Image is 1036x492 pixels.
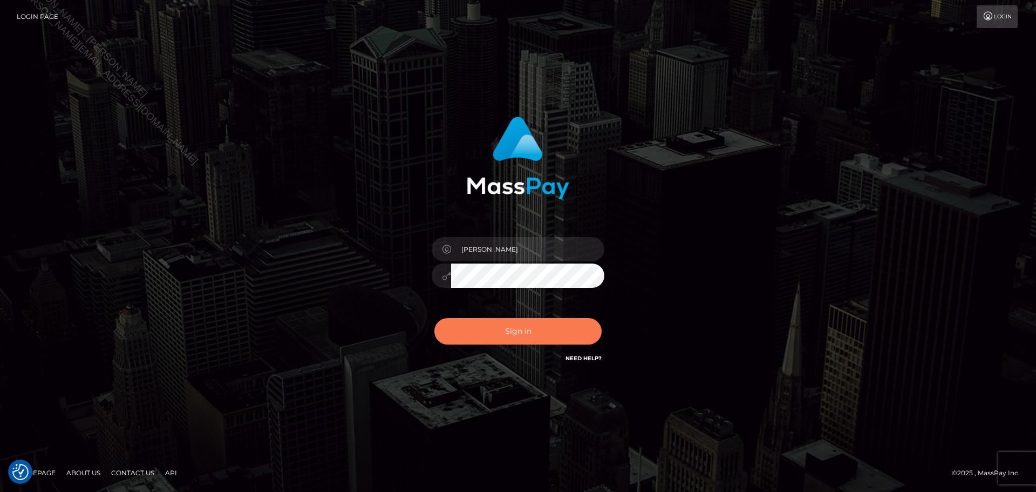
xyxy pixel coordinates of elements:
a: Login Page [17,5,58,28]
input: Username... [451,237,604,261]
a: API [161,464,181,481]
button: Sign in [434,318,602,345]
a: Login [977,5,1018,28]
div: © 2025 , MassPay Inc. [952,467,1028,479]
a: About Us [62,464,105,481]
img: Revisit consent button [12,464,29,480]
img: MassPay Login [467,117,569,199]
a: Homepage [12,464,60,481]
a: Contact Us [107,464,159,481]
a: Need Help? [565,355,602,362]
button: Consent Preferences [12,464,29,480]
